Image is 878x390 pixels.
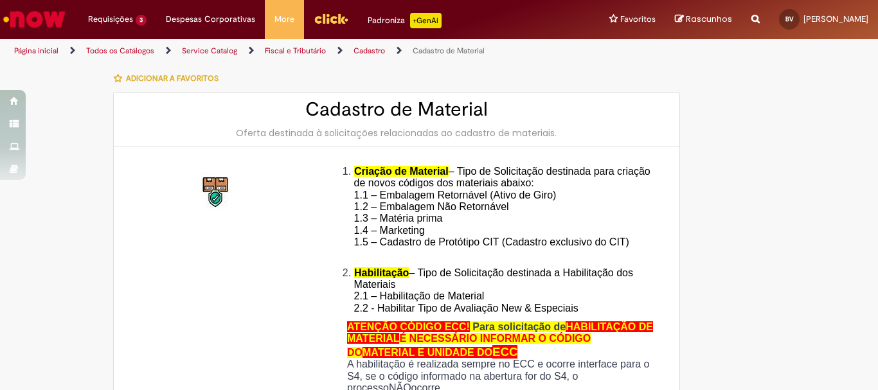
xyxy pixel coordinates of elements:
[314,9,348,28] img: click_logo_yellow_360x200.png
[354,46,385,56] a: Cadastro
[1,6,67,32] img: ServiceNow
[354,267,409,278] span: Habilitação
[410,13,442,28] p: +GenAi
[347,321,470,332] span: ATENÇÃO CÓDIGO ECC!
[127,99,667,120] h2: Cadastro de Material
[126,73,219,84] span: Adicionar a Favoritos
[785,15,794,23] span: BV
[182,46,237,56] a: Service Catalog
[136,15,147,26] span: 3
[113,65,226,92] button: Adicionar a Favoritos
[803,13,868,24] span: [PERSON_NAME]
[686,13,732,25] span: Rascunhos
[347,333,591,357] span: É NECESSÁRIO INFORMAR O CÓDIGO DO
[363,347,492,358] span: MATERIAL E UNIDADE DO
[492,345,517,359] span: ECC
[88,13,133,26] span: Requisições
[127,127,667,139] div: Oferta destinada à solicitações relacionadas ao cadastro de materiais.
[354,166,449,177] span: Criação de Material
[354,166,650,260] span: – Tipo de Solicitação destinada para criação de novos códigos dos materiais abaixo: 1.1 – Embalag...
[196,172,237,213] img: Cadastro de Material
[472,321,566,332] span: Para solicitação de
[265,46,326,56] a: Fiscal e Tributário
[413,46,485,56] a: Cadastro de Material
[14,46,58,56] a: Página inicial
[620,13,656,26] span: Favoritos
[10,39,576,63] ul: Trilhas de página
[675,13,732,26] a: Rascunhos
[368,13,442,28] div: Padroniza
[354,267,633,314] span: – Tipo de Solicitação destinada a Habilitação dos Materiais 2.1 – Habilitação de Material 2.2 - H...
[86,46,154,56] a: Todos os Catálogos
[347,321,653,344] span: HABILITAÇÃO DE MATERIAL
[274,13,294,26] span: More
[166,13,255,26] span: Despesas Corporativas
